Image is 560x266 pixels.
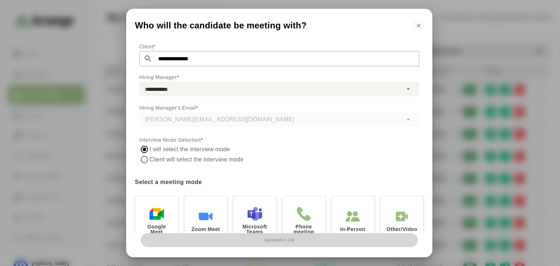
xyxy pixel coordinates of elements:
img: Google Meet [149,207,164,221]
label: I will select the interview mode [149,144,230,154]
p: Client [139,42,419,51]
p: Phone meeting [288,224,320,234]
label: Select a meeting mode [135,177,424,187]
p: Microsoft Teams [239,224,271,234]
p: Hiring Manager's Email [139,103,419,112]
img: In-Person [394,209,409,224]
p: Zoom Meet [191,227,220,232]
img: Phone meeting [296,207,311,221]
p: Hiring Manager [139,73,419,82]
span: Who will the candidate be meeting with? [135,21,307,30]
p: Interview Mode Selection [139,136,419,144]
label: Client will select the interview mode [149,154,245,165]
p: Google Meet [141,224,172,234]
img: In-Person [346,209,360,224]
img: Microsoft Teams [248,207,262,221]
p: Other/Video [386,227,417,232]
img: Zoom Meet [198,209,213,224]
p: In-Person [340,227,365,232]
